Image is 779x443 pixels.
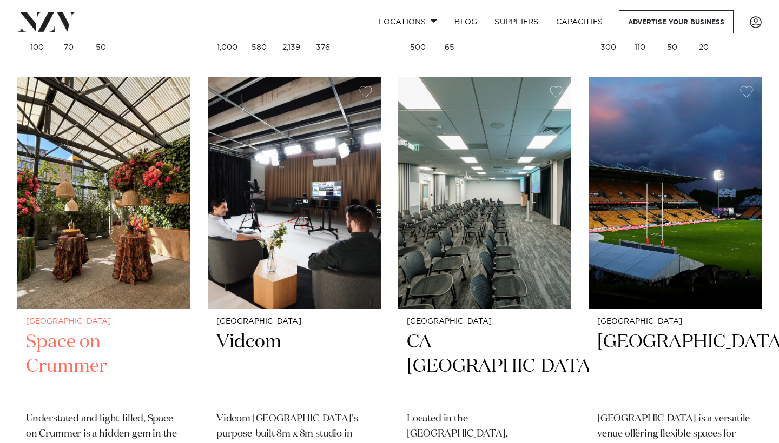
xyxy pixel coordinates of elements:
small: [GEOGRAPHIC_DATA] [597,318,753,326]
a: Capacities [547,10,612,33]
img: nzv-logo.png [17,12,76,31]
small: [GEOGRAPHIC_DATA] [407,318,563,326]
h2: Vidcom [216,330,372,403]
a: Locations [370,10,446,33]
a: BLOG [446,10,486,33]
h2: CA [GEOGRAPHIC_DATA] [407,330,563,403]
h2: Space on Crummer [26,330,182,403]
small: [GEOGRAPHIC_DATA] [26,318,182,326]
a: Advertise your business [619,10,734,33]
small: [GEOGRAPHIC_DATA] [216,318,372,326]
h2: [GEOGRAPHIC_DATA] [597,330,753,403]
a: SUPPLIERS [486,10,547,33]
